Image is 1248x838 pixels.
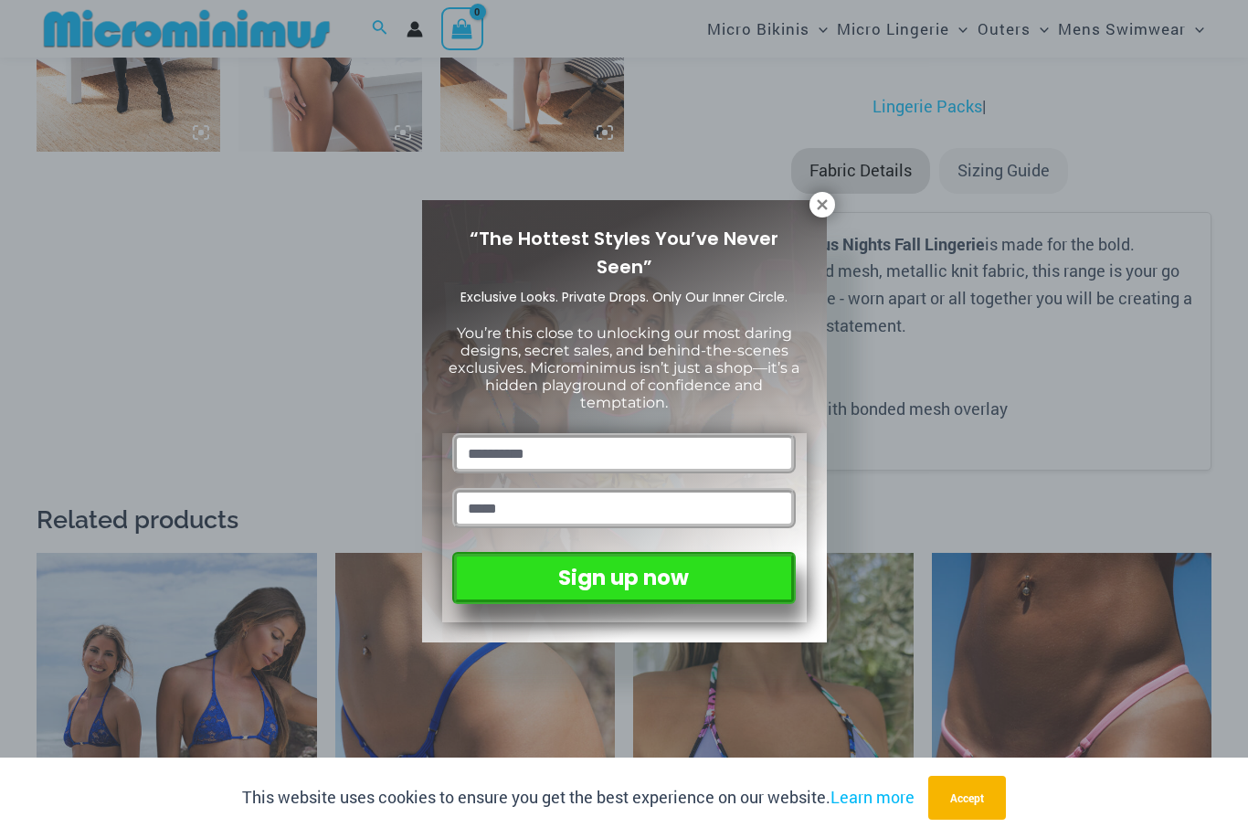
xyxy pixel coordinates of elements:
[449,324,799,412] span: You’re this close to unlocking our most daring designs, secret sales, and behind-the-scenes exclu...
[928,776,1006,820] button: Accept
[809,192,835,217] button: Close
[460,288,788,306] span: Exclusive Looks. Private Drops. Only Our Inner Circle.
[470,226,778,280] span: “The Hottest Styles You’ve Never Seen”
[830,786,915,808] a: Learn more
[242,784,915,811] p: This website uses cookies to ensure you get the best experience on our website.
[452,552,795,604] button: Sign up now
